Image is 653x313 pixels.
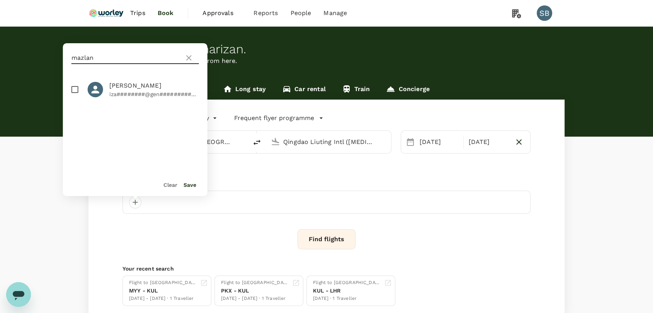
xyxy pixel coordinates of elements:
[378,81,437,100] a: Concierge
[163,182,177,188] button: Clear
[274,81,334,100] a: Car rental
[386,141,387,142] button: Open
[248,133,266,152] button: delete
[158,8,174,18] span: Book
[88,42,565,56] div: Welcome back , Syaharizan .
[298,229,355,249] button: Find flights
[88,56,565,66] p: Planning a business trip? Get started from here.
[6,282,31,307] iframe: Button to launch messaging window
[283,136,375,148] input: Going to
[129,295,197,303] div: [DATE] - [DATE] · 1 Traveller
[234,113,323,123] button: Frequent flyer programme
[129,279,197,287] div: Flight to [GEOGRAPHIC_DATA]
[129,287,197,295] div: MYY - KUL
[130,8,145,18] span: Trips
[253,8,278,18] span: Reports
[109,90,199,98] p: iza########@gen#############
[290,8,311,18] span: People
[221,279,289,287] div: Flight to [GEOGRAPHIC_DATA]
[71,52,181,64] input: Search for traveller
[417,134,462,150] div: [DATE]
[323,8,347,18] span: Manage
[313,279,381,287] div: Flight to [GEOGRAPHIC_DATA]
[313,287,381,295] div: KUL - LHR
[88,5,124,22] img: Ranhill Worley Sdn Bhd
[122,265,531,272] p: Your recent search
[334,81,378,100] a: Train
[122,178,531,188] div: Travellers
[313,295,381,303] div: [DATE] · 1 Traveller
[184,182,196,188] button: Save
[234,113,314,123] p: Frequent flyer programme
[221,287,289,295] div: PKX - KUL
[221,295,289,303] div: [DATE] - [DATE] · 1 Traveller
[242,141,244,142] button: Open
[202,8,241,18] span: Approvals
[109,81,199,90] span: [PERSON_NAME]
[215,81,274,100] a: Long stay
[537,5,552,21] div: SB
[465,134,510,150] div: [DATE]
